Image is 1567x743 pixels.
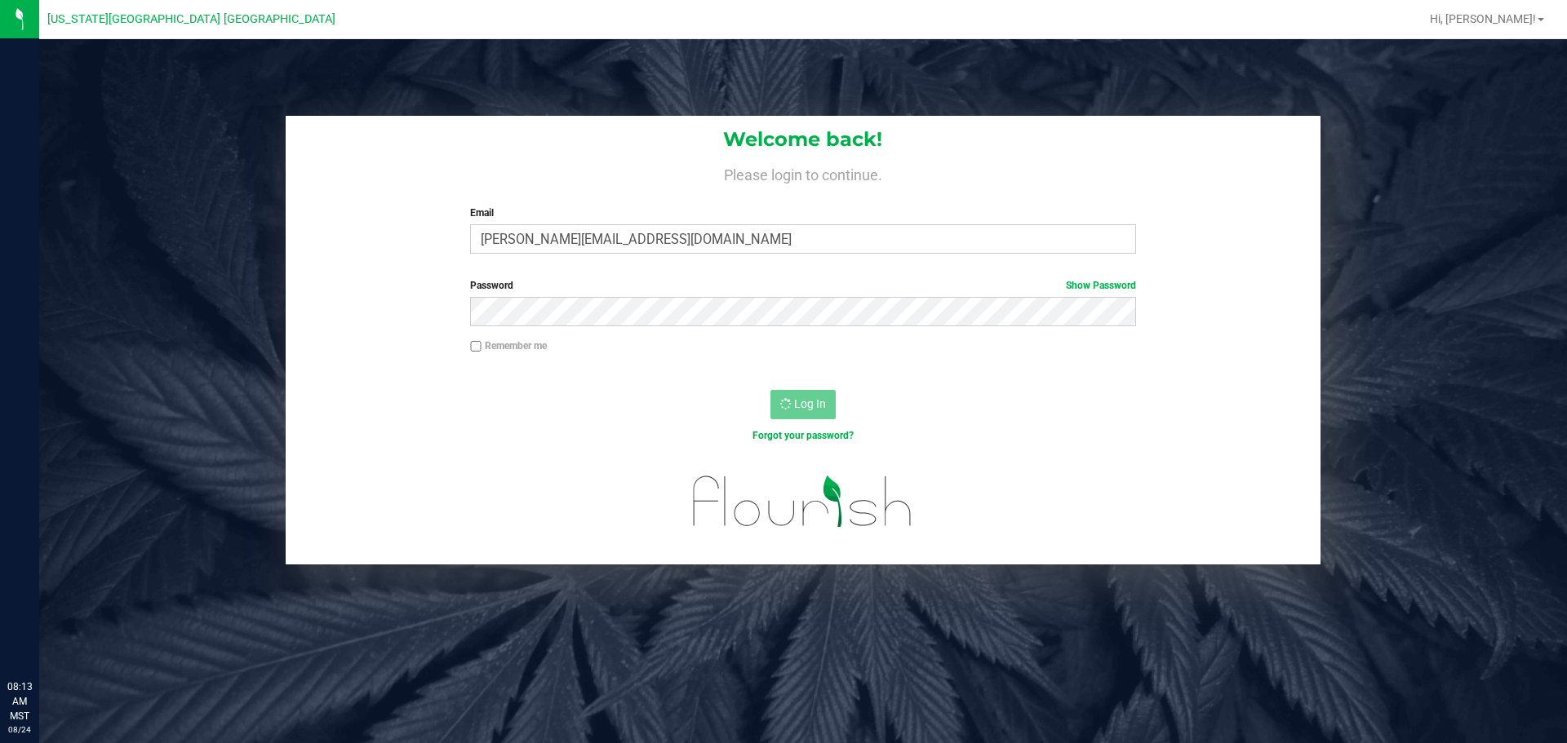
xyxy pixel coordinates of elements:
[286,163,1321,183] h4: Please login to continue.
[470,338,547,353] label: Remember me
[470,280,513,291] span: Password
[673,460,932,543] img: flourish_logo.svg
[1430,12,1536,25] span: Hi, [PERSON_NAME]!
[1066,280,1136,291] a: Show Password
[7,679,32,723] p: 08:13 AM MST
[794,397,826,410] span: Log In
[752,430,854,441] a: Forgot your password?
[770,390,836,419] button: Log In
[7,723,32,736] p: 08/24
[470,341,482,352] input: Remember me
[470,206,1135,220] label: Email
[47,12,335,26] span: [US_STATE][GEOGRAPHIC_DATA] [GEOGRAPHIC_DATA]
[286,129,1321,150] h1: Welcome back!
